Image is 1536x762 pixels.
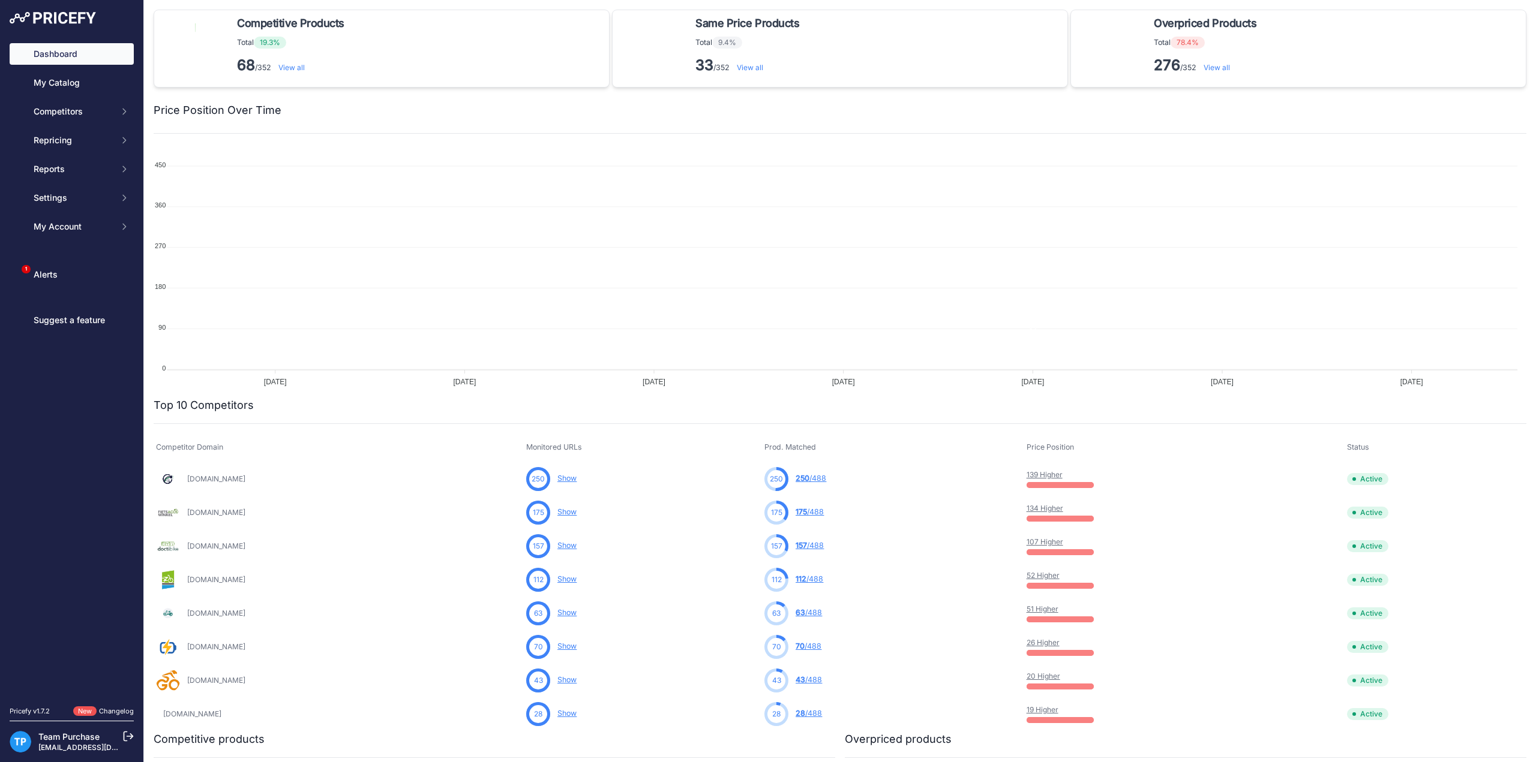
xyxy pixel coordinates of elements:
[1027,470,1063,479] a: 139 Higher
[1027,638,1060,647] a: 26 Higher
[695,37,804,49] p: Total
[796,709,822,718] a: 28/488
[453,378,476,386] tspan: [DATE]
[163,709,221,718] a: [DOMAIN_NAME]
[772,608,781,619] span: 63
[845,731,952,748] h2: Overpriced products
[557,541,577,550] a: Show
[34,106,112,118] span: Competitors
[10,309,134,331] a: Suggest a feature
[1347,442,1369,451] span: Status
[10,158,134,180] button: Reports
[557,709,577,718] a: Show
[1027,604,1058,613] a: 51 Higher
[34,163,112,175] span: Reports
[557,507,577,516] a: Show
[34,134,112,146] span: Repricing
[1027,442,1074,451] span: Price Position
[534,641,543,652] span: 70
[796,541,807,550] span: 157
[38,731,100,742] a: Team Purchase
[557,474,577,483] a: Show
[237,15,344,32] span: Competitive Products
[796,641,805,650] span: 70
[1347,574,1388,586] span: Active
[154,397,254,414] h2: Top 10 Competitors
[796,507,807,516] span: 175
[796,474,809,483] span: 250
[254,37,286,49] span: 19.3%
[264,378,287,386] tspan: [DATE]
[237,56,255,74] strong: 68
[534,675,543,686] span: 43
[1154,15,1256,32] span: Overpriced Products
[796,608,822,617] a: 63/488
[1154,37,1261,49] p: Total
[154,102,281,119] h2: Price Position Over Time
[533,574,544,585] span: 112
[1347,507,1388,519] span: Active
[533,507,544,518] span: 175
[557,574,577,583] a: Show
[187,642,245,651] a: [DOMAIN_NAME]
[278,63,305,72] a: View all
[187,575,245,584] a: [DOMAIN_NAME]
[187,474,245,483] a: [DOMAIN_NAME]
[1027,671,1060,680] a: 20 Higher
[796,709,805,718] span: 28
[10,101,134,122] button: Competitors
[1027,705,1058,714] a: 19 Higher
[156,442,223,451] span: Competitor Domain
[10,216,134,237] button: My Account
[10,187,134,209] button: Settings
[1400,378,1423,386] tspan: [DATE]
[1347,540,1388,552] span: Active
[73,706,97,716] span: New
[1027,504,1063,513] a: 134 Higher
[1347,674,1388,686] span: Active
[534,709,542,719] span: 28
[772,709,781,719] span: 28
[1347,708,1388,720] span: Active
[34,221,112,233] span: My Account
[533,541,544,552] span: 157
[796,474,826,483] a: 250/488
[1021,378,1044,386] tspan: [DATE]
[158,324,166,331] tspan: 90
[796,574,823,583] a: 112/488
[832,378,855,386] tspan: [DATE]
[796,675,822,684] a: 43/488
[34,192,112,204] span: Settings
[737,63,763,72] a: View all
[10,264,134,285] a: Alerts
[1347,641,1388,653] span: Active
[10,129,134,151] button: Repricing
[526,442,582,451] span: Monitored URLs
[796,574,806,583] span: 112
[796,608,805,617] span: 63
[771,541,782,552] span: 157
[187,609,245,618] a: [DOMAIN_NAME]
[534,608,542,619] span: 63
[237,56,349,75] p: /352
[796,541,824,550] a: 157/488
[1347,473,1388,485] span: Active
[155,161,166,168] tspan: 450
[772,574,782,585] span: 112
[1027,571,1060,580] a: 52 Higher
[38,743,164,752] a: [EMAIL_ADDRESS][DOMAIN_NAME]
[772,641,781,652] span: 70
[1171,37,1205,49] span: 78.4%
[532,474,545,484] span: 250
[643,378,665,386] tspan: [DATE]
[1154,56,1261,75] p: /352
[187,541,245,550] a: [DOMAIN_NAME]
[1154,56,1180,74] strong: 276
[155,283,166,290] tspan: 180
[10,72,134,94] a: My Catalog
[1204,63,1230,72] a: View all
[796,507,824,516] a: 175/488
[10,43,134,65] a: Dashboard
[187,676,245,685] a: [DOMAIN_NAME]
[796,675,805,684] span: 43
